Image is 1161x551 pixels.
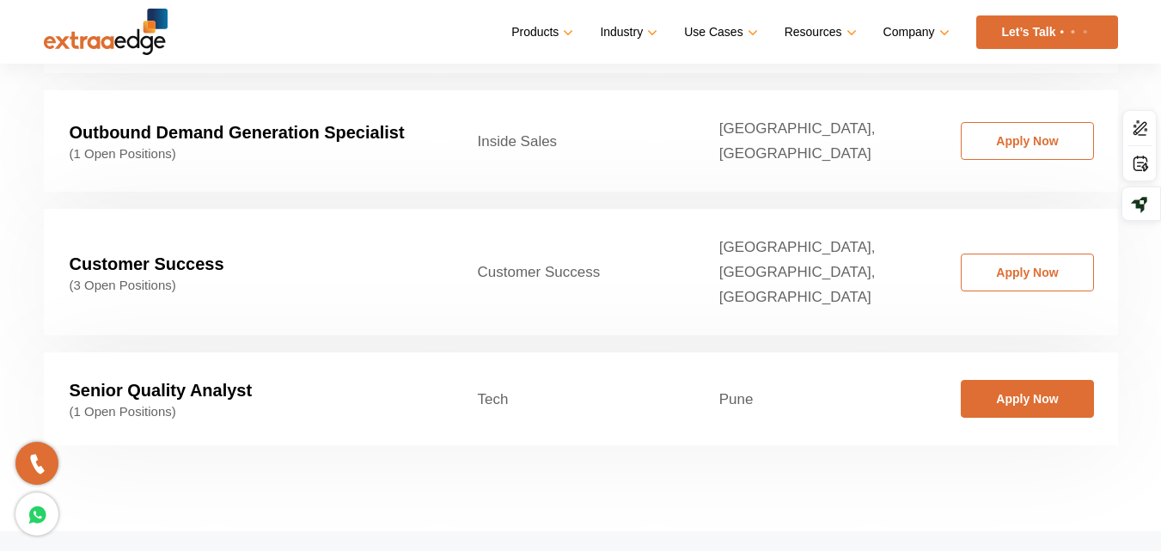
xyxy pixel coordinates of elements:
[694,209,935,335] td: [GEOGRAPHIC_DATA], [GEOGRAPHIC_DATA], [GEOGRAPHIC_DATA]
[70,381,253,400] strong: Senior Quality Analyst
[883,20,946,45] a: Company
[785,20,853,45] a: Resources
[684,20,754,45] a: Use Cases
[70,123,405,142] strong: Outbound Demand Generation Specialist
[694,352,935,445] td: Pune
[600,20,654,45] a: Industry
[70,254,224,273] strong: Customer Success
[452,352,694,445] td: Tech
[452,209,694,335] td: Customer Success
[961,122,1094,160] a: Apply Now
[961,254,1094,291] a: Apply Now
[961,380,1094,418] a: Apply Now
[511,20,570,45] a: Products
[70,278,426,293] span: (3 Open Positions)
[70,146,426,162] span: (1 Open Positions)
[694,90,935,192] td: [GEOGRAPHIC_DATA], [GEOGRAPHIC_DATA]
[976,15,1118,49] a: Let’s Talk
[70,404,426,419] span: (1 Open Positions)
[452,90,694,192] td: Inside Sales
